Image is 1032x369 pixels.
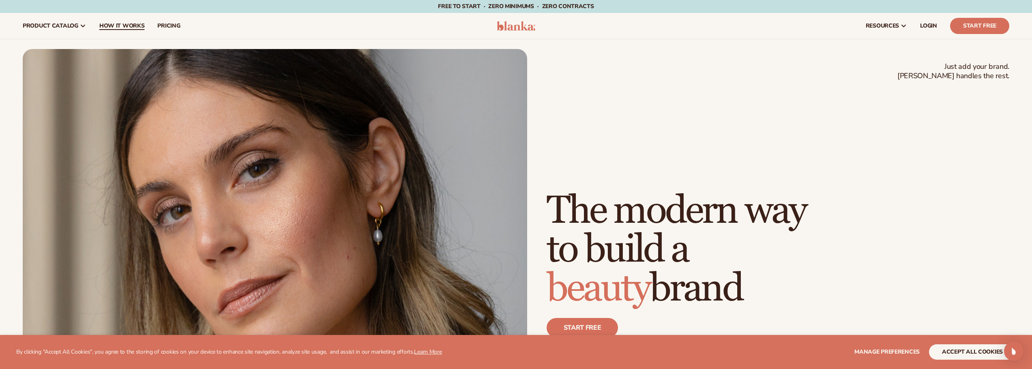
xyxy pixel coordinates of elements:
div: Open Intercom Messenger [1004,341,1023,361]
a: Learn More [414,348,442,356]
a: How It Works [93,13,151,39]
a: pricing [151,13,187,39]
span: product catalog [23,23,78,29]
h1: The modern way to build a brand [547,192,806,308]
a: Start Free [950,18,1009,34]
span: How It Works [99,23,145,29]
span: Manage preferences [854,348,920,356]
span: Free to start · ZERO minimums · ZERO contracts [438,2,594,10]
span: resources [866,23,899,29]
button: Manage preferences [854,344,920,360]
a: LOGIN [914,13,944,39]
a: resources [859,13,914,39]
span: beauty [547,265,650,312]
img: logo [497,21,535,31]
p: By clicking "Accept All Cookies", you agree to the storing of cookies on your device to enhance s... [16,349,442,356]
span: pricing [157,23,180,29]
a: Start free [547,318,618,337]
span: LOGIN [920,23,937,29]
a: product catalog [16,13,93,39]
span: Just add your brand. [PERSON_NAME] handles the rest. [897,62,1009,81]
button: accept all cookies [929,344,1016,360]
